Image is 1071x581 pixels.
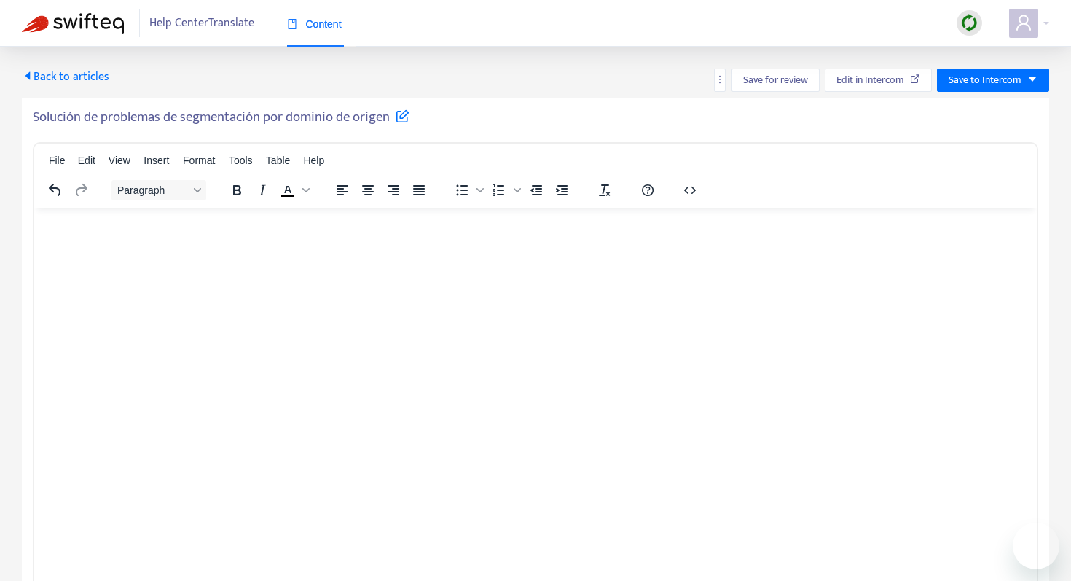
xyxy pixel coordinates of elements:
[592,180,617,200] button: Clear formatting
[109,155,130,166] span: View
[524,180,549,200] button: Decrease indent
[960,14,978,32] img: sync.dc5367851b00ba804db3.png
[250,180,275,200] button: Italic
[43,180,68,200] button: Undo
[715,74,725,85] span: more
[117,184,189,196] span: Paragraph
[22,67,109,87] span: Back to articles
[49,155,66,166] span: File
[22,13,124,34] img: Swifteq
[937,69,1049,92] button: Save to Intercomcaret-down
[224,180,249,200] button: Bold
[949,72,1021,88] span: Save to Intercom
[275,180,312,200] div: Text color Black
[287,18,342,30] span: Content
[731,69,820,92] button: Save for review
[407,180,431,200] button: Justify
[68,180,93,200] button: Redo
[1015,14,1032,31] span: user
[714,69,726,92] button: more
[144,155,169,166] span: Insert
[381,180,406,200] button: Align right
[149,9,254,37] span: Help Center Translate
[229,155,253,166] span: Tools
[836,72,904,88] span: Edit in Intercom
[549,180,574,200] button: Increase indent
[111,180,206,200] button: Block Paragraph
[487,180,523,200] div: Numbered list
[183,155,215,166] span: Format
[635,180,660,200] button: Help
[356,180,380,200] button: Align center
[287,19,297,29] span: book
[266,155,290,166] span: Table
[303,155,324,166] span: Help
[825,69,932,92] button: Edit in Intercom
[1027,74,1037,85] span: caret-down
[33,109,409,126] h5: Solución de problemas de segmentación por dominio de origen
[1013,523,1059,569] iframe: Button to launch messaging window
[78,155,95,166] span: Edit
[22,70,34,82] span: caret-left
[330,180,355,200] button: Align left
[743,72,808,88] span: Save for review
[450,180,486,200] div: Bullet list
